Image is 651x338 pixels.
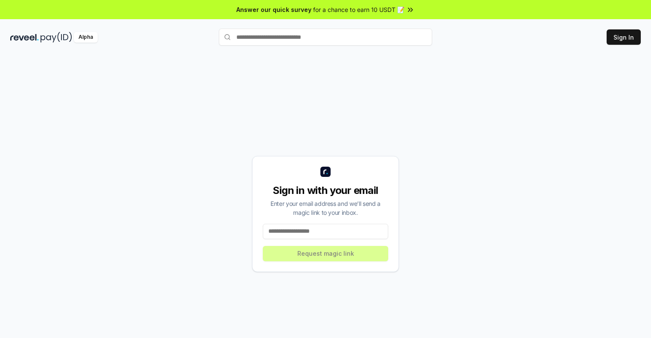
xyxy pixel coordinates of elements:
[10,32,39,43] img: reveel_dark
[263,184,388,197] div: Sign in with your email
[313,5,404,14] span: for a chance to earn 10 USDT 📝
[320,167,331,177] img: logo_small
[41,32,72,43] img: pay_id
[74,32,98,43] div: Alpha
[263,199,388,217] div: Enter your email address and we’ll send a magic link to your inbox.
[607,29,641,45] button: Sign In
[236,5,311,14] span: Answer our quick survey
